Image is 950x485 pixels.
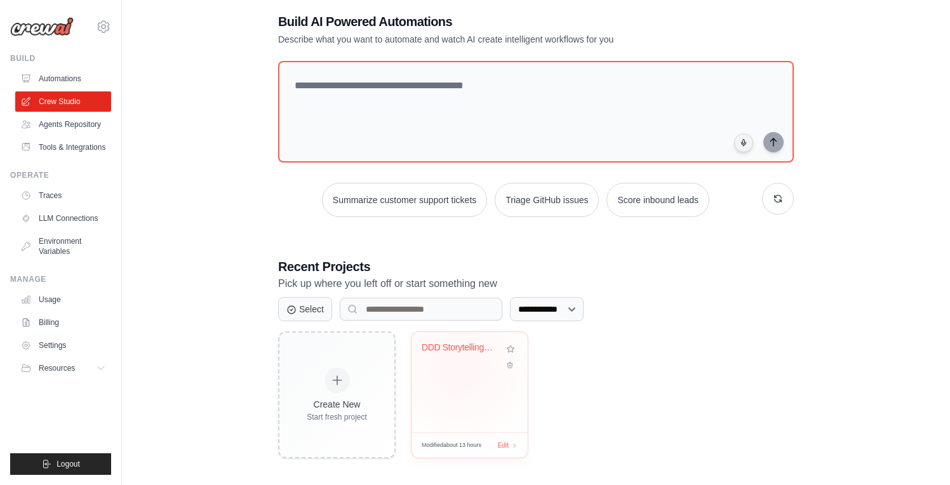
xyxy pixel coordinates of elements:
[278,258,794,276] h3: Recent Projects
[422,441,481,450] span: Modified about 13 hours
[10,170,111,180] div: Operate
[15,185,111,206] a: Traces
[278,276,794,292] p: Pick up where you left off or start something new
[10,274,111,284] div: Manage
[10,53,111,63] div: Build
[606,183,709,217] button: Score inbound leads
[498,441,509,450] span: Edit
[15,208,111,229] a: LLM Connections
[15,114,111,135] a: Agents Repository
[422,342,498,354] div: DDD Storytelling with Egon.io
[15,358,111,378] button: Resources
[278,13,705,30] h1: Build AI Powered Automations
[10,17,74,36] img: Logo
[504,359,518,371] button: Delete project
[322,183,487,217] button: Summarize customer support tickets
[15,231,111,262] a: Environment Variables
[15,289,111,310] a: Usage
[15,312,111,333] a: Billing
[504,342,518,356] button: Add to favorites
[278,33,705,46] p: Describe what you want to automate and watch AI create intelligent workflows for you
[762,183,794,215] button: Get new suggestions
[307,412,367,422] div: Start fresh project
[278,297,332,321] button: Select
[734,133,753,152] button: Click to speak your automation idea
[307,398,367,411] div: Create New
[39,363,75,373] span: Resources
[15,69,111,89] a: Automations
[15,335,111,355] a: Settings
[10,453,111,475] button: Logout
[57,459,80,469] span: Logout
[15,91,111,112] a: Crew Studio
[15,137,111,157] a: Tools & Integrations
[495,183,599,217] button: Triage GitHub issues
